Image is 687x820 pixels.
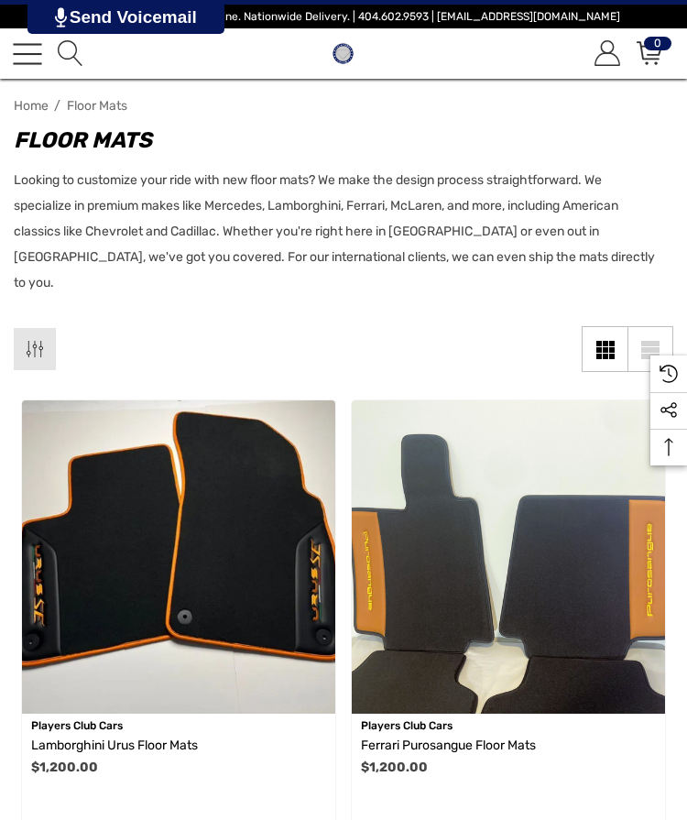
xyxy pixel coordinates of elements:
nav: Breadcrumb [14,90,673,122]
svg: Top [650,438,687,456]
a: Search [55,41,83,66]
svg: Search [58,40,83,66]
span: Lamborghini Urus Floor Mats [31,738,198,753]
a: Cart with 0 items [634,41,662,66]
img: PjwhLS0gR2VuZXJhdG9yOiBHcmF2aXQuaW8gLS0+PHN2ZyB4bWxucz0iaHR0cDovL3d3dy53My5vcmcvMjAwMC9zdmciIHhtb... [55,7,67,27]
img: Lamborghini Urus Floor Mats For Sale [22,400,335,714]
span: Ferrari Purosangue Floor Mats [361,738,536,753]
span: Toggle menu [13,52,42,54]
h1: Floor Mats [14,124,655,157]
svg: Recently Viewed [660,365,678,383]
a: List View [627,326,673,372]
a: Floor Mats [67,98,155,114]
a: Ferrari Purosangue Floor Mats,$1,200.00 [352,400,665,714]
span: Floor Mats [67,98,127,114]
a: Grid View [582,326,627,372]
p: Players Club Cars [31,714,326,738]
span: 0 [644,37,671,50]
span: Vehicle Marketplace. Shop Online. Nationwide Delivery. | 404.602.9593 | [EMAIL_ADDRESS][DOMAIN_NAME] [67,10,620,23]
a: Lamborghini Urus Floor Mats,$1,200.00 [22,400,335,714]
span: $1,200.00 [31,760,98,775]
svg: Review Your Cart [637,40,662,66]
a: Sign in [592,41,620,66]
a: Toggle menu [13,39,42,69]
svg: Social Media [660,401,678,420]
img: Players Club | Cars For Sale [328,38,358,69]
a: Home [14,98,49,114]
svg: Account [594,40,620,66]
p: Players Club Cars [361,714,656,738]
p: Looking to customize your ride with new floor mats? We make the design process straightforward. W... [14,168,655,296]
a: Lamborghini Urus Floor Mats,$1,200.00 [31,735,326,757]
a: Ferrari Purosangue Floor Mats,$1,200.00 [361,735,656,757]
span: $1,200.00 [361,760,428,775]
img: Ferrari Purosangue Floor Mats [352,400,665,714]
